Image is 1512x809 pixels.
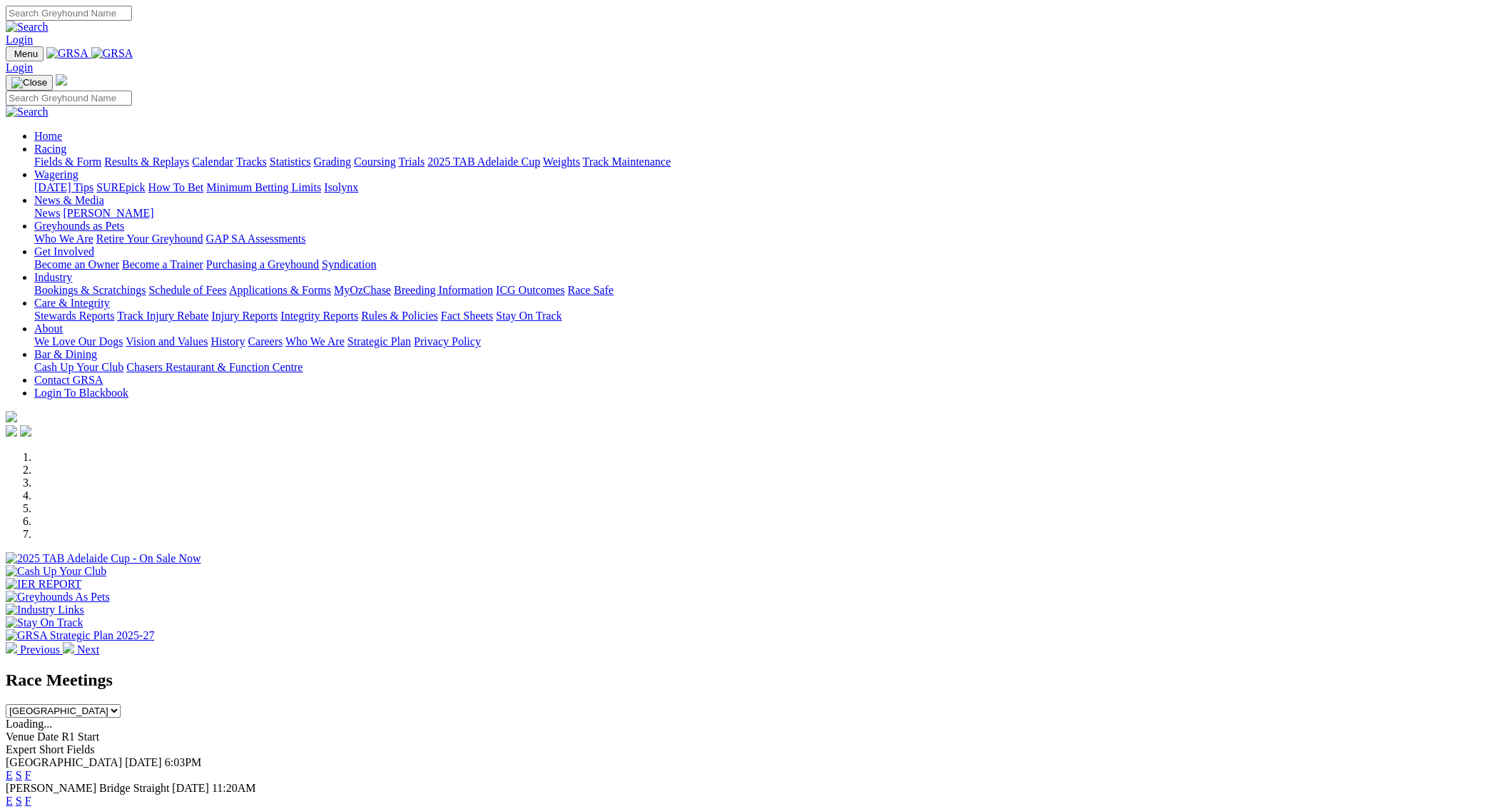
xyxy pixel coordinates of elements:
[34,245,94,258] a: Get Involved
[394,284,493,296] a: Breeding Information
[6,718,52,730] span: Loading...
[34,361,123,373] a: Cash Up Your Club
[77,643,99,656] span: Next
[34,258,119,270] a: Become an Owner
[229,284,331,296] a: Applications & Forms
[34,310,1506,322] div: Care & Integrity
[206,233,306,245] a: GAP SA Assessments
[210,335,245,347] a: History
[6,643,63,656] a: Previous
[25,769,31,781] a: F
[6,731,34,743] span: Venue
[11,77,47,88] img: Close
[6,91,132,106] input: Search
[34,181,1506,194] div: Wagering
[6,21,49,34] img: Search
[34,387,128,399] a: Login To Blackbook
[6,75,53,91] button: Toggle navigation
[347,335,411,347] a: Strategic Plan
[34,130,62,142] a: Home
[212,782,256,794] span: 11:20AM
[6,552,201,565] img: 2025 TAB Adelaide Cup - On Sale Now
[583,156,671,168] a: Track Maintenance
[34,220,124,232] a: Greyhounds as Pets
[6,782,169,794] span: [PERSON_NAME] Bridge Straight
[6,642,17,653] img: chevron-left-pager-white.svg
[34,322,63,335] a: About
[6,671,1506,690] h2: Race Meetings
[117,310,208,322] a: Track Injury Rebate
[122,258,203,270] a: Become a Trainer
[6,756,122,768] span: [GEOGRAPHIC_DATA]
[63,207,153,219] a: [PERSON_NAME]
[125,756,162,768] span: [DATE]
[61,731,99,743] span: R1 Start
[91,47,133,60] img: GRSA
[34,168,78,180] a: Wagering
[34,348,97,360] a: Bar & Dining
[270,156,311,168] a: Statistics
[6,769,13,781] a: E
[34,258,1506,271] div: Get Involved
[34,207,60,219] a: News
[6,46,44,61] button: Toggle navigation
[14,49,38,59] span: Menu
[236,156,267,168] a: Tracks
[34,156,101,168] a: Fields & Form
[6,106,49,118] img: Search
[322,258,376,270] a: Syndication
[211,310,278,322] a: Injury Reports
[104,156,189,168] a: Results & Replays
[25,795,31,807] a: F
[248,335,283,347] a: Careers
[206,181,321,193] a: Minimum Betting Limits
[34,335,1506,348] div: About
[6,425,17,437] img: facebook.svg
[34,181,93,193] a: [DATE] Tips
[334,284,391,296] a: MyOzChase
[6,629,154,642] img: GRSA Strategic Plan 2025-27
[37,731,59,743] span: Date
[34,233,93,245] a: Who We Are
[34,284,1506,297] div: Industry
[63,642,74,653] img: chevron-right-pager-white.svg
[361,310,438,322] a: Rules & Policies
[148,284,226,296] a: Schedule of Fees
[414,335,481,347] a: Privacy Policy
[126,361,303,373] a: Chasers Restaurant & Function Centre
[6,795,13,807] a: E
[56,74,67,86] img: logo-grsa-white.png
[34,361,1506,374] div: Bar & Dining
[34,310,114,322] a: Stewards Reports
[34,207,1506,220] div: News & Media
[6,6,132,21] input: Search
[20,425,31,437] img: twitter.svg
[6,61,33,73] a: Login
[96,233,203,245] a: Retire Your Greyhound
[280,310,358,322] a: Integrity Reports
[34,335,123,347] a: We Love Our Dogs
[206,258,319,270] a: Purchasing a Greyhound
[148,181,204,193] a: How To Bet
[6,743,36,755] span: Expert
[314,156,351,168] a: Grading
[126,335,208,347] a: Vision and Values
[441,310,493,322] a: Fact Sheets
[165,756,202,768] span: 6:03PM
[6,411,17,422] img: logo-grsa-white.png
[34,194,104,206] a: News & Media
[16,795,22,807] a: S
[6,34,33,46] a: Login
[34,143,66,155] a: Racing
[6,616,83,629] img: Stay On Track
[20,643,60,656] span: Previous
[285,335,345,347] a: Who We Are
[66,743,94,755] span: Fields
[496,284,564,296] a: ICG Outcomes
[63,643,99,656] a: Next
[6,578,81,591] img: IER REPORT
[496,310,562,322] a: Stay On Track
[6,565,106,578] img: Cash Up Your Club
[34,271,72,283] a: Industry
[427,156,540,168] a: 2025 TAB Adelaide Cup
